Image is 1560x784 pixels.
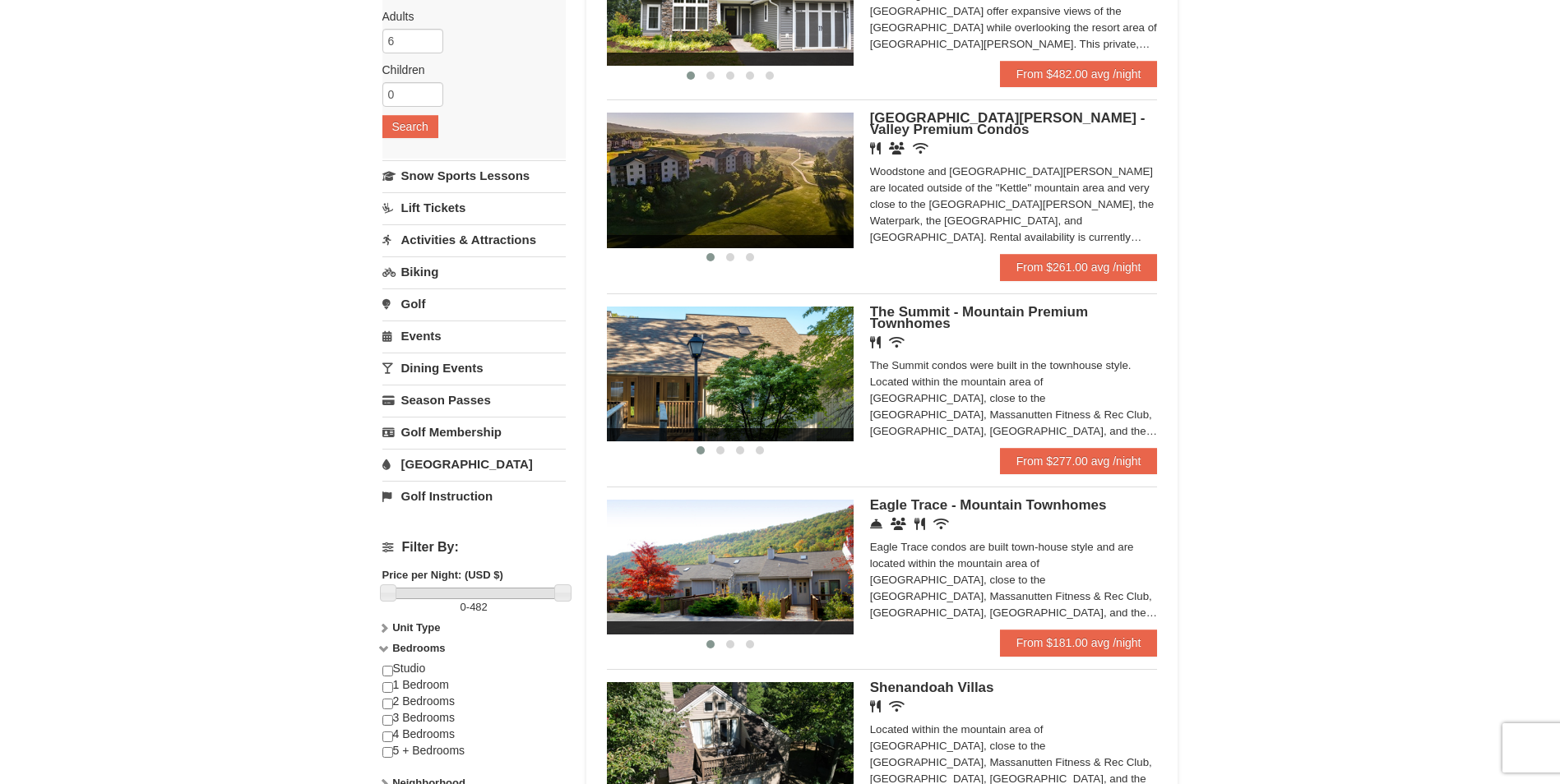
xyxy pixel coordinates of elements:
strong: Price per Night: (USD $) [382,569,503,581]
span: Shenandoah Villas [870,680,994,695]
a: From $181.00 avg /night [1000,630,1158,656]
a: Events [382,321,566,351]
div: Studio 1 Bedroom 2 Bedrooms 3 Bedrooms 4 Bedrooms 5 + Bedrooms [382,661,566,775]
a: Season Passes [382,385,566,415]
i: Wireless Internet (free) [913,142,928,154]
div: Woodstone and [GEOGRAPHIC_DATA][PERSON_NAME] are located outside of the "Kettle" mountain area an... [870,164,1158,246]
button: Search [382,115,438,138]
a: Golf Membership [382,417,566,447]
span: [GEOGRAPHIC_DATA][PERSON_NAME] - Valley Premium Condos [870,110,1146,137]
a: Snow Sports Lessons [382,160,566,191]
i: Concierge Desk [870,518,882,530]
a: From $261.00 avg /night [1000,254,1158,280]
h4: Filter By: [382,540,566,555]
a: Golf [382,288,566,319]
i: Restaurant [914,518,925,530]
i: Wireless Internet (free) [933,518,949,530]
div: Eagle Trace condos are built town-house style and are located within the mountain area of [GEOGRA... [870,539,1158,621]
a: Dining Events [382,353,566,383]
a: Activities & Attractions [382,224,566,255]
i: Restaurant [870,700,881,713]
a: Lift Tickets [382,192,566,223]
a: Golf Instruction [382,481,566,511]
a: [GEOGRAPHIC_DATA] [382,449,566,479]
div: The Summit condos were built in the townhouse style. Located within the mountain area of [GEOGRAP... [870,357,1158,440]
span: 482 [470,601,488,613]
label: Children [382,62,553,78]
i: Restaurant [870,142,881,154]
label: Adults [382,8,553,25]
i: Restaurant [870,336,881,348]
span: 0 [461,601,466,613]
strong: Bedrooms [392,642,445,654]
span: The Summit - Mountain Premium Townhomes [870,304,1088,331]
a: Biking [382,256,566,287]
i: Banquet Facilities [889,142,905,154]
i: Conference Facilities [891,518,906,530]
label: - [382,599,566,616]
a: From $277.00 avg /night [1000,448,1158,474]
i: Wireless Internet (free) [889,700,905,713]
strong: Unit Type [392,621,440,634]
span: Eagle Trace - Mountain Townhomes [870,497,1107,513]
a: From $482.00 avg /night [1000,61,1158,87]
i: Wireless Internet (free) [889,336,905,348]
